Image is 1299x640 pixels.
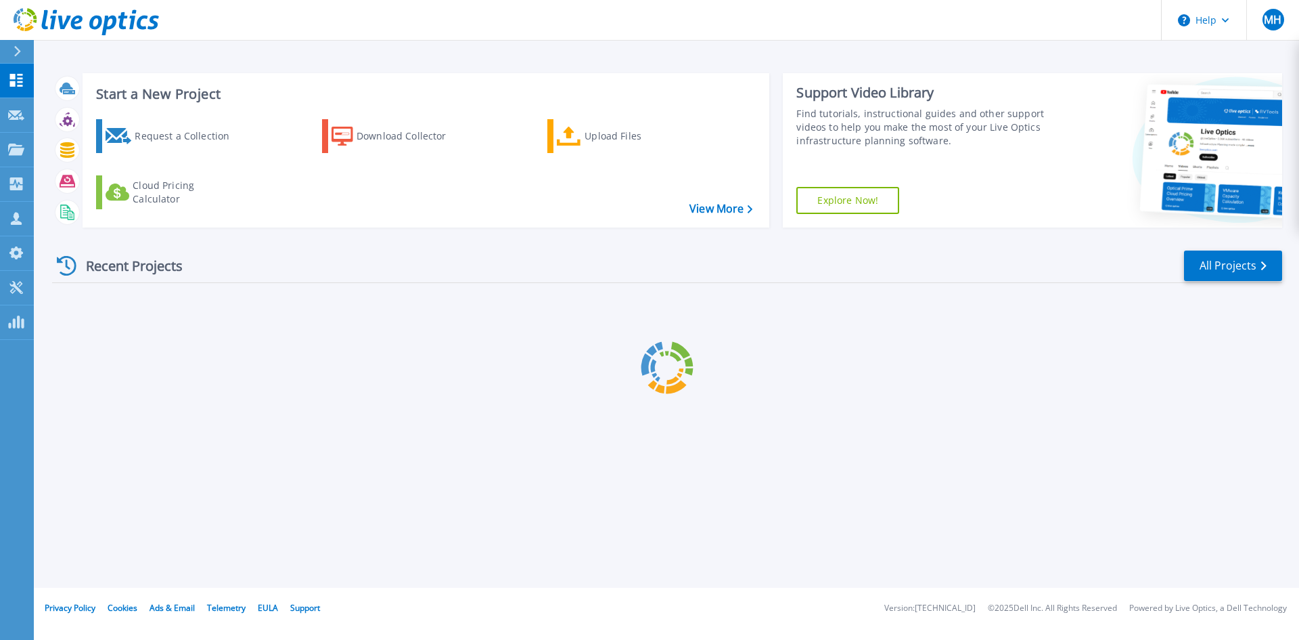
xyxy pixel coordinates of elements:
a: Ads & Email [150,602,195,614]
h3: Start a New Project [96,87,752,102]
li: Version: [TECHNICAL_ID] [884,604,976,613]
li: Powered by Live Optics, a Dell Technology [1129,604,1287,613]
a: Explore Now! [796,187,899,214]
a: Support [290,602,320,614]
div: Recent Projects [52,249,201,282]
div: Upload Files [585,123,693,150]
div: Cloud Pricing Calculator [133,179,241,206]
div: Find tutorials, instructional guides and other support videos to help you make the most of your L... [796,107,1051,148]
a: Cloud Pricing Calculator [96,175,247,209]
div: Download Collector [357,123,465,150]
a: Cookies [108,602,137,614]
a: Upload Files [547,119,698,153]
a: View More [689,202,752,215]
a: Privacy Policy [45,602,95,614]
div: Request a Collection [135,123,243,150]
a: Download Collector [322,119,473,153]
span: MH [1264,14,1281,25]
div: Support Video Library [796,84,1051,102]
a: All Projects [1184,251,1282,281]
li: © 2025 Dell Inc. All Rights Reserved [988,604,1117,613]
a: EULA [258,602,278,614]
a: Request a Collection [96,119,247,153]
a: Telemetry [207,602,246,614]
